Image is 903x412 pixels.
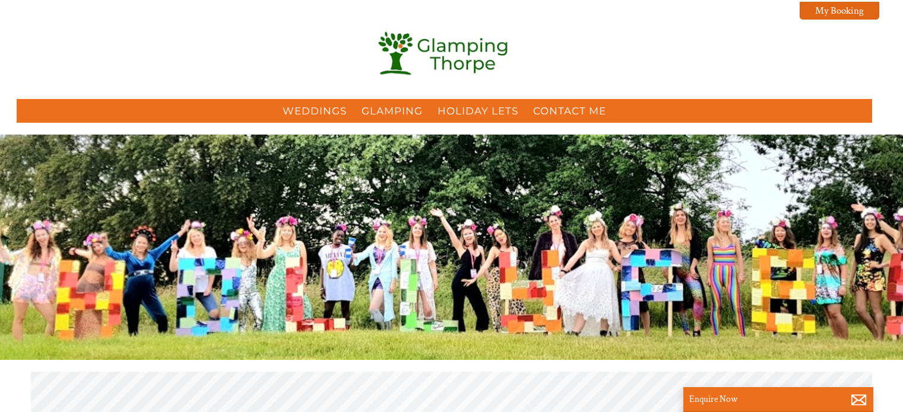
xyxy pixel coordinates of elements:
[689,393,867,405] p: Enquire Now
[370,25,519,84] img: Glamping Thorpe
[533,105,606,117] a: Contact Me
[800,2,879,20] a: My Booking
[438,105,518,117] a: Holiday Lets
[362,105,423,117] a: Glamping
[283,105,347,117] a: Weddings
